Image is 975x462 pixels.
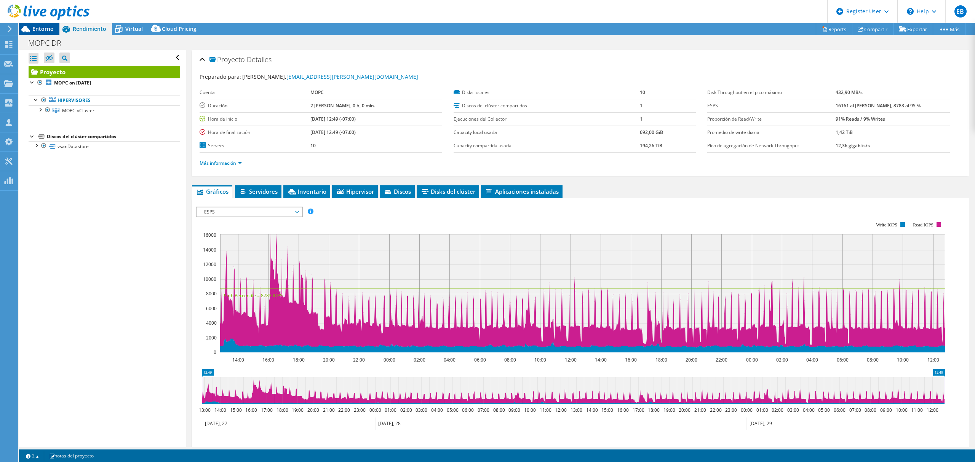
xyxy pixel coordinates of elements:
[454,129,640,136] label: Capacity local usada
[707,89,836,96] label: Disk Throughput en el pico máximo
[746,357,758,363] text: 00:00
[595,357,607,363] text: 14:00
[277,407,288,413] text: 18:00
[640,89,645,96] b: 10
[200,73,241,80] label: Preparado para:
[640,142,662,149] b: 194,26 TiB
[162,25,197,32] span: Cloud Pricing
[44,451,99,460] a: notas del proyecto
[310,102,375,109] b: 2 [PERSON_NAME], 0 h, 0 min.
[880,407,892,413] text: 09:00
[420,188,475,195] span: Disks del clúster
[907,8,914,15] svg: \n
[206,290,217,297] text: 8000
[400,407,412,413] text: 02:00
[836,116,885,122] b: 91% Reads / 9% Writes
[200,160,242,166] a: Más información
[867,357,879,363] text: 08:00
[818,407,830,413] text: 05:00
[292,407,304,413] text: 19:00
[29,66,180,78] a: Proyecto
[247,55,272,64] span: Detalles
[287,188,326,195] span: Inventario
[21,451,44,460] a: 2
[25,39,73,47] h1: MOPC DR
[73,25,106,32] span: Rendimiento
[836,89,863,96] b: 432,90 MB/s
[209,56,245,64] span: Proyecto
[707,142,836,150] label: Pico de agregación de Network Throughput
[617,407,629,413] text: 16:00
[214,407,226,413] text: 14:00
[508,407,520,413] text: 09:00
[447,407,459,413] text: 05:00
[261,407,273,413] text: 17:00
[787,407,799,413] text: 03:00
[655,357,667,363] text: 18:00
[224,292,283,299] text: 95th Percentile = 8783 IOPS
[803,407,815,413] text: 04:00
[478,407,489,413] text: 07:00
[32,25,54,32] span: Entorno
[200,102,310,110] label: Duración
[741,407,753,413] text: 00:00
[876,222,897,228] text: Write IOPS
[836,142,870,149] b: 12,36 gigabits/s
[849,407,861,413] text: 07:00
[716,357,727,363] text: 22:00
[62,107,94,114] span: MOPC-vCluster
[200,129,310,136] label: Hora de finalización
[338,407,350,413] text: 22:00
[310,89,324,96] b: MOPC
[29,96,180,105] a: Hipervisores
[454,89,640,96] label: Disks locales
[679,407,690,413] text: 20:00
[242,73,418,80] span: [PERSON_NAME],
[485,188,559,195] span: Aplicaciones instaladas
[196,188,229,195] span: Gráficos
[369,407,381,413] text: 00:00
[125,25,143,32] span: Virtual
[686,357,697,363] text: 20:00
[203,261,216,268] text: 12000
[640,102,643,109] b: 1
[707,115,836,123] label: Proporción de Read/Write
[29,141,180,151] a: vsanDatastore
[896,407,908,413] text: 10:00
[336,188,374,195] span: Hipervisor
[836,129,853,135] b: 1,42 TiB
[836,102,921,109] b: 16161 al [PERSON_NAME], 8783 al 95 %
[384,188,411,195] span: Discos
[776,357,788,363] text: 02:00
[199,407,211,413] text: 13:00
[756,407,768,413] text: 01:00
[230,407,242,413] text: 15:00
[29,78,180,88] a: MOPC on [DATE]
[414,357,425,363] text: 02:00
[933,23,965,35] a: Más
[555,407,567,413] text: 12:00
[200,207,298,217] span: ESPS
[200,89,310,96] label: Cuenta
[633,407,644,413] text: 17:00
[286,73,418,80] a: [EMAIL_ADDRESS][PERSON_NAME][DOMAIN_NAME]
[725,407,737,413] text: 23:00
[640,116,643,122] b: 1
[47,132,180,141] div: Discos del clúster compartidos
[206,335,217,341] text: 2000
[694,407,706,413] text: 21:00
[310,129,356,135] b: [DATE] 12:49 (-07:00)
[601,407,613,413] text: 15:00
[897,357,909,363] text: 10:00
[431,407,443,413] text: 04:00
[524,407,536,413] text: 10:00
[200,115,310,123] label: Hora de inicio
[927,357,939,363] text: 12:00
[384,357,395,363] text: 00:00
[206,305,217,312] text: 6000
[927,407,938,413] text: 12:00
[214,349,216,355] text: 0
[462,407,474,413] text: 06:00
[540,407,551,413] text: 11:00
[893,23,933,35] a: Exportar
